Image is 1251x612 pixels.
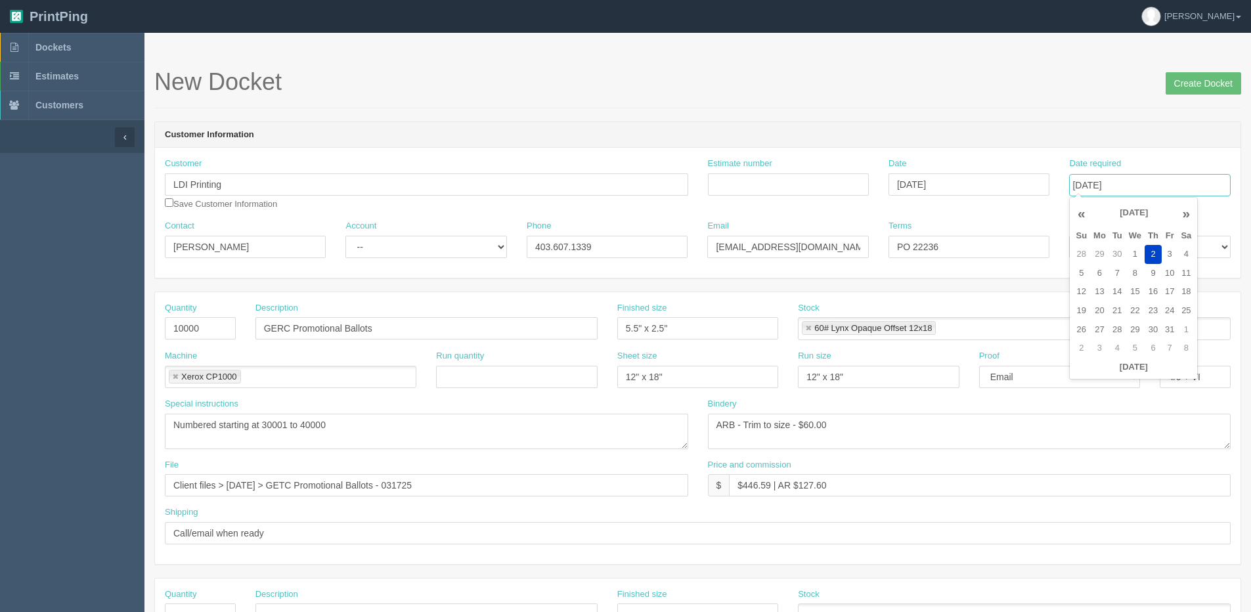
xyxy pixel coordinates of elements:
th: Sa [1177,227,1195,246]
label: Run size [798,350,831,362]
td: 9 [1145,264,1162,283]
th: Tu [1109,227,1126,246]
td: 13 [1090,282,1109,301]
td: 29 [1090,245,1109,264]
td: 23 [1145,301,1162,320]
td: 28 [1072,245,1090,264]
div: Xerox CP1000 [181,372,237,381]
td: 2 [1145,245,1162,264]
label: Description [255,302,298,315]
th: [DATE] [1072,358,1195,377]
th: Th [1145,227,1162,246]
td: 1 [1126,245,1145,264]
td: 14 [1109,282,1126,301]
label: Quantity [165,588,196,601]
td: 31 [1162,320,1177,339]
td: 30 [1145,320,1162,339]
label: Terms [889,220,911,232]
label: Sheet size [617,350,657,362]
td: 7 [1109,264,1126,283]
label: Stock [798,588,820,601]
td: 8 [1177,339,1195,358]
td: 6 [1090,264,1109,283]
th: Fr [1162,227,1177,246]
label: Stock [798,302,820,315]
input: Create Docket [1166,72,1241,95]
header: Customer Information [155,122,1240,148]
td: 1 [1177,320,1195,339]
label: Description [255,588,298,601]
td: 11 [1177,264,1195,283]
div: $ [708,474,730,496]
td: 24 [1162,301,1177,320]
label: Run quantity [436,350,484,362]
td: 16 [1145,282,1162,301]
label: Shipping [165,506,198,519]
td: 20 [1090,301,1109,320]
label: Date required [1069,158,1121,170]
span: Dockets [35,42,71,53]
td: 22 [1126,301,1145,320]
label: Price and commission [708,459,791,471]
label: Machine [165,350,197,362]
label: Phone [527,220,552,232]
td: 12 [1072,282,1090,301]
label: File [165,459,179,471]
td: 19 [1072,301,1090,320]
td: 6 [1145,339,1162,358]
td: 5 [1126,339,1145,358]
label: Customer [165,158,202,170]
td: 4 [1177,245,1195,264]
label: Account [345,220,376,232]
img: avatar_default-7531ab5dedf162e01f1e0bb0964e6a185e93c5c22dfe317fb01d7f8cd2b1632c.jpg [1142,7,1160,26]
label: Special instructions [165,398,238,410]
label: Email [707,220,729,232]
td: 30 [1109,245,1126,264]
label: Quantity [165,302,196,315]
div: 60# Lynx Opaque Offset 12x18 [814,324,932,332]
th: » [1177,200,1195,227]
td: 18 [1177,282,1195,301]
div: Save Customer Information [165,158,688,210]
th: We [1126,227,1145,246]
td: 3 [1090,339,1109,358]
td: 25 [1177,301,1195,320]
td: 4 [1109,339,1126,358]
td: 3 [1162,245,1177,264]
th: « [1072,200,1090,227]
img: logo-3e63b451c926e2ac314895c53de4908e5d424f24456219fb08d385ab2e579770.png [10,10,23,23]
label: Finished size [617,588,667,601]
span: Customers [35,100,83,110]
td: 10 [1162,264,1177,283]
th: Su [1072,227,1090,246]
label: Proof [979,350,999,362]
th: Mo [1090,227,1109,246]
label: Contact [165,220,194,232]
td: 8 [1126,264,1145,283]
td: 2 [1072,339,1090,358]
label: Finished size [617,302,667,315]
td: 28 [1109,320,1126,339]
span: Estimates [35,71,79,81]
td: 5 [1072,264,1090,283]
th: [DATE] [1090,200,1177,227]
td: 7 [1162,339,1177,358]
td: 21 [1109,301,1126,320]
input: Enter customer name [165,173,688,196]
h1: New Docket [154,69,1241,95]
td: 29 [1126,320,1145,339]
td: 17 [1162,282,1177,301]
label: Estimate number [708,158,772,170]
td: 26 [1072,320,1090,339]
label: Bindery [708,398,737,410]
textarea: ARB - Trim to size - $60.00 [708,414,1231,449]
td: 15 [1126,282,1145,301]
label: Date [889,158,906,170]
textarea: Numbered starting at 30001 to 40000 [165,414,688,449]
td: 27 [1090,320,1109,339]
